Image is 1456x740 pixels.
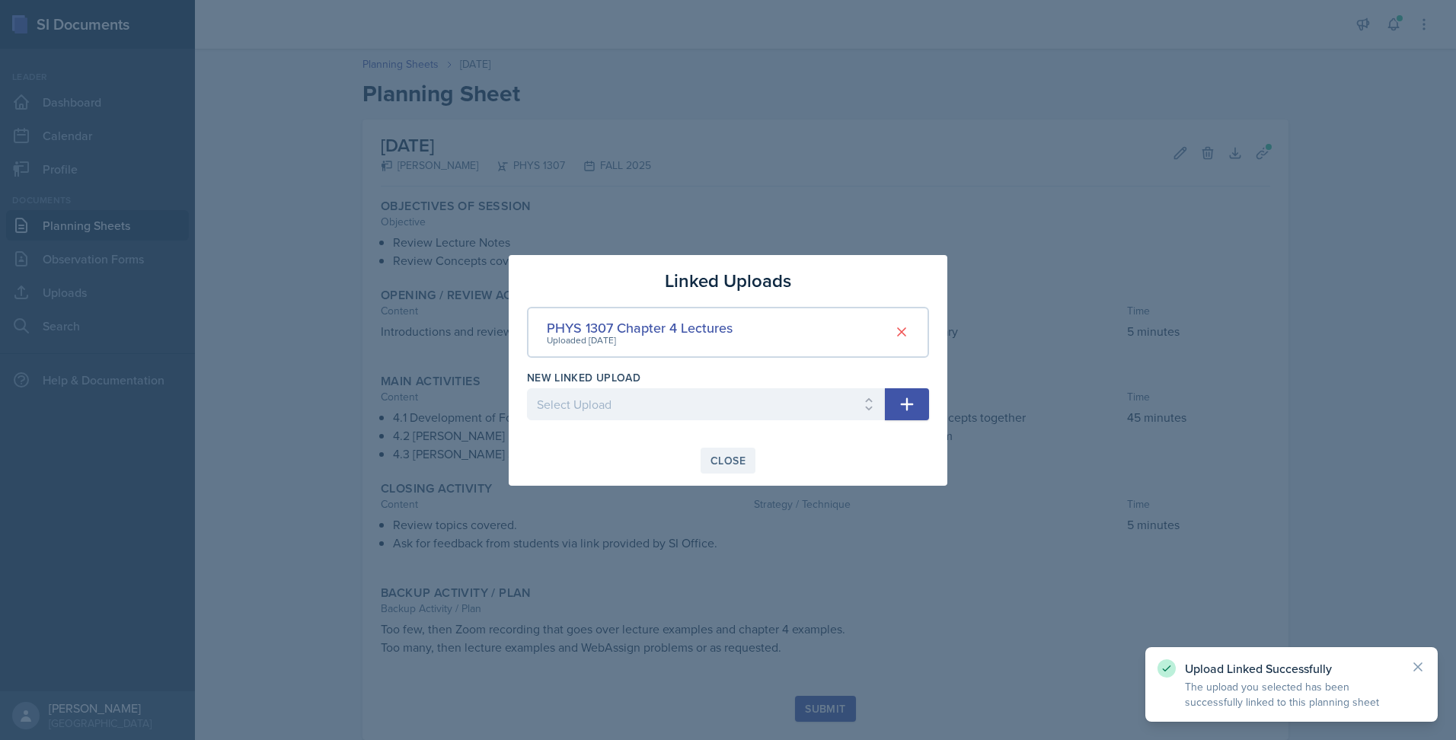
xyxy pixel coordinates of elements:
div: PHYS 1307 Chapter 4 Lectures [547,317,733,338]
label: New Linked Upload [527,370,640,385]
p: Upload Linked Successfully [1185,661,1398,676]
h3: Linked Uploads [665,267,791,295]
button: Close [701,448,755,474]
p: The upload you selected has been successfully linked to this planning sheet [1185,679,1398,710]
div: Close [710,455,746,467]
div: Uploaded [DATE] [547,333,733,347]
